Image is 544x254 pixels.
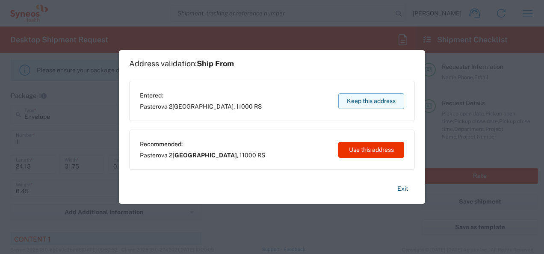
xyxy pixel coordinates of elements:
span: Entered: [140,92,262,99]
span: Pasterova 2 , [140,103,262,110]
span: RS [254,103,262,110]
span: Pasterova 2 , [140,151,265,159]
button: Exit [390,181,415,196]
span: Ship From [197,59,234,68]
span: RS [257,152,265,159]
button: Use this address [338,142,404,158]
span: Recommended: [140,140,265,148]
span: 11000 [236,103,253,110]
span: [GEOGRAPHIC_DATA] [172,152,237,159]
button: Keep this address [338,93,404,109]
h1: Address validation: [129,59,234,68]
span: 11000 [239,152,256,159]
span: [GEOGRAPHIC_DATA] [172,103,234,110]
